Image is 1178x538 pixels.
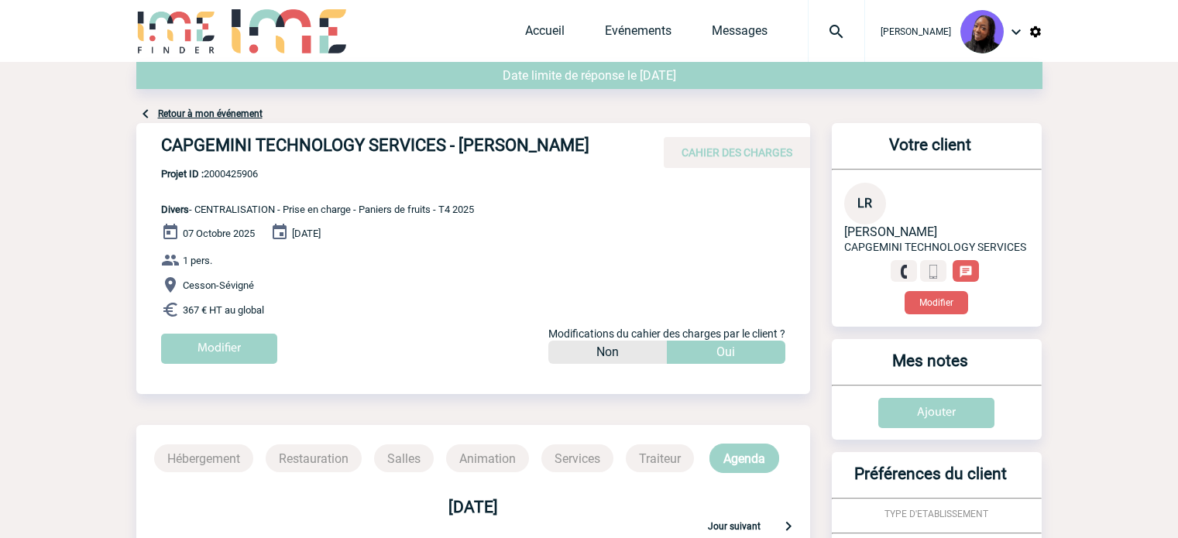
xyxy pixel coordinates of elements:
img: keyboard-arrow-right-24-px.png [779,516,798,535]
input: Ajouter [878,398,994,428]
span: Date limite de réponse le [DATE] [503,68,676,83]
span: [DATE] [292,228,321,239]
p: Hébergement [154,444,253,472]
span: LR [857,196,872,211]
p: Traiteur [626,444,694,472]
span: [PERSON_NAME] [844,224,937,239]
span: Modifications du cahier des charges par le client ? [548,327,785,340]
span: - CENTRALISATION - Prise en charge - Paniers de fruits - T4 2025 [161,204,474,215]
h3: Mes notes [838,351,1023,385]
input: Modifier [161,334,277,364]
span: Cesson-Sévigné [183,279,254,291]
span: TYPE D'ETABLISSEMENT [884,509,988,519]
span: [PERSON_NAME] [881,26,951,37]
p: Non [596,341,619,364]
img: portable.png [926,265,940,279]
h3: Préférences du client [838,464,1023,498]
b: Projet ID : [161,168,204,180]
p: Animation [446,444,529,472]
img: IME-Finder [136,9,217,53]
span: 2000425906 [161,168,474,180]
button: Modifier [905,291,968,314]
p: Agenda [709,444,779,473]
img: fixe.png [897,265,911,279]
p: Oui [716,341,735,364]
p: Services [541,444,613,472]
a: Retour à mon événement [158,108,263,119]
span: 1 pers. [183,255,212,266]
h4: CAPGEMINI TECHNOLOGY SERVICES - [PERSON_NAME] [161,135,626,162]
a: Evénements [605,23,671,45]
b: [DATE] [448,498,498,516]
img: 131349-0.png [960,10,1004,53]
span: Divers [161,204,189,215]
span: CAPGEMINI TECHNOLOGY SERVICES [844,241,1026,253]
p: Jour suivant [708,521,761,535]
span: 367 € HT au global [183,304,264,316]
span: 07 Octobre 2025 [183,228,255,239]
img: chat-24-px-w.png [959,265,973,279]
span: CAHIER DES CHARGES [682,146,792,159]
p: Salles [374,444,434,472]
a: Accueil [525,23,565,45]
h3: Votre client [838,135,1023,169]
p: Restauration [266,444,362,472]
a: Messages [712,23,768,45]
